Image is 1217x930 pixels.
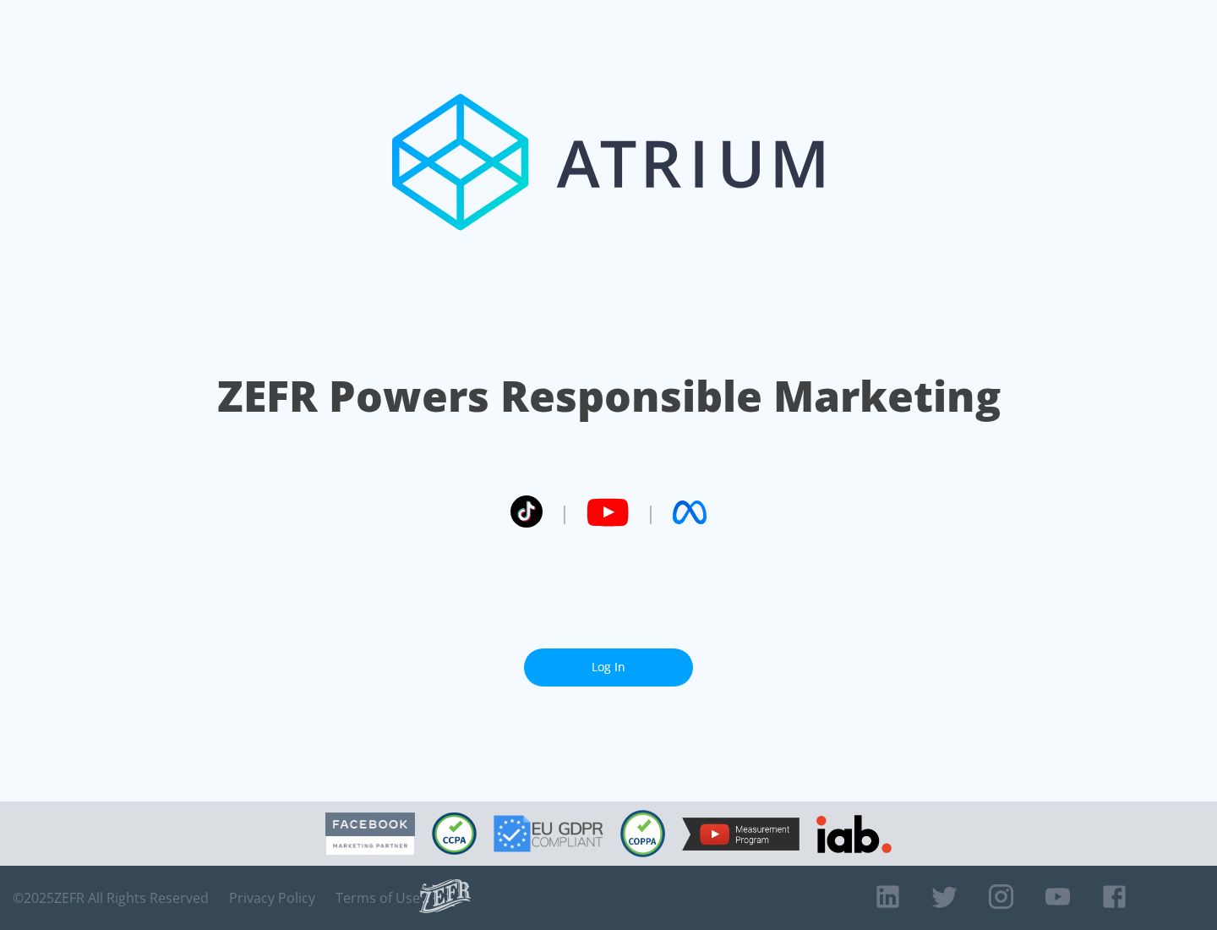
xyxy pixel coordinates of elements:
img: COPPA Compliant [620,810,665,857]
img: YouTube Measurement Program [682,818,800,851]
img: CCPA Compliant [432,812,477,855]
img: Facebook Marketing Partner [325,812,415,856]
a: Terms of Use [336,889,420,906]
img: GDPR Compliant [494,815,603,852]
span: | [646,500,656,525]
a: Privacy Policy [229,889,315,906]
span: © 2025 ZEFR All Rights Reserved [13,889,209,906]
span: | [559,500,570,525]
a: Log In [524,648,693,687]
img: IAB [816,815,892,853]
h1: ZEFR Powers Responsible Marketing [217,367,1001,425]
